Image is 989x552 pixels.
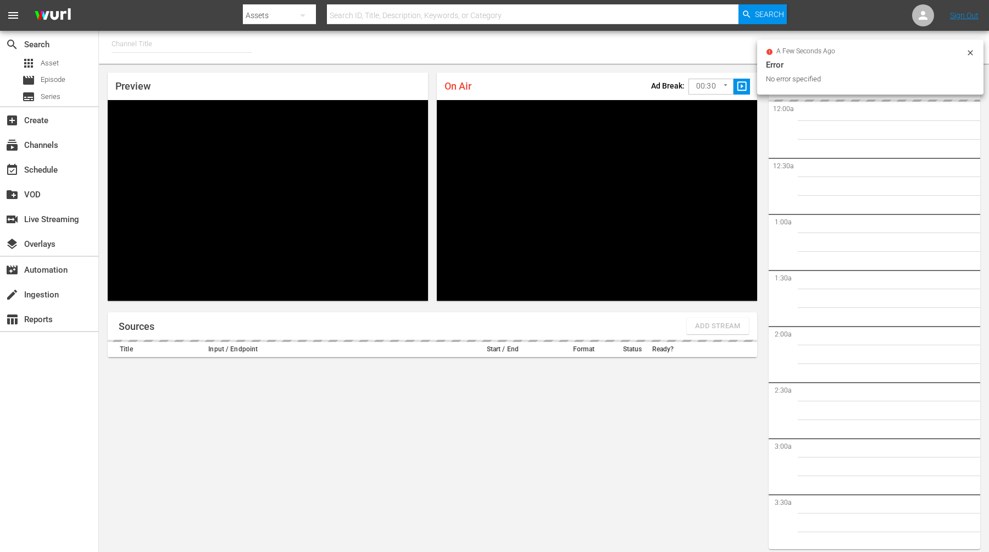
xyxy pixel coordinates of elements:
th: Title [108,342,205,357]
span: Series [22,90,35,103]
span: slideshow_sharp [736,80,748,93]
div: 00:30 [688,76,734,97]
span: menu [7,9,20,22]
span: Search [755,4,784,24]
span: Episode [41,74,65,85]
span: Asset [22,57,35,70]
span: Asset [41,58,59,69]
span: Episode [22,74,35,87]
a: Sign Out [950,11,979,20]
h1: Sources [119,321,154,332]
div: Error [766,58,975,71]
div: Video Player [108,100,428,301]
img: ans4CAIJ8jUAAAAAAAAAAAAAAAAAAAAAAAAgQb4GAAAAAAAAAAAAAAAAAAAAAAAAJMjXAAAAAAAAAAAAAAAAAAAAAAAAgAT5G... [26,3,79,29]
p: Ad Break: [651,81,685,90]
span: Preview [115,80,151,92]
span: VOD [5,188,19,201]
th: Ready? [649,342,681,357]
span: Create [5,114,19,127]
span: Search [5,38,19,51]
th: Format [551,342,616,357]
th: Status [616,342,649,357]
span: On Air [445,80,471,92]
span: Overlays [5,238,19,251]
span: Live Streaming [5,213,19,226]
th: Input / Endpoint [205,342,454,357]
span: Schedule [5,163,19,176]
span: Automation [5,263,19,277]
th: Start / End [454,342,551,357]
span: a few seconds ago [776,47,835,56]
span: Ingestion [5,288,19,301]
div: Video Player [437,100,757,301]
div: No error specified [766,74,963,85]
span: Reports [5,313,19,326]
span: Channels [5,139,19,152]
span: Series [41,91,60,102]
button: Search [738,4,787,24]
